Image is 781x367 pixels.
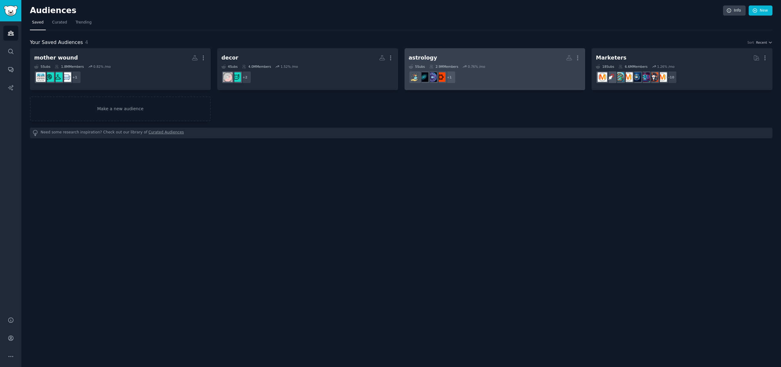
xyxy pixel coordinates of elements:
div: 6.6M Members [618,64,647,69]
div: 1.52 % /mo [281,64,298,69]
span: Curated [52,20,67,25]
img: raisedbyborderlines [53,72,63,82]
a: Curated Audiences [149,130,184,136]
img: femalelivingspace [232,72,241,82]
div: 18 Sub s [596,64,614,69]
img: DesignMyRoom [223,72,232,82]
div: 0.82 % /mo [93,64,111,69]
div: mother wound [34,54,78,62]
img: CPTSD [45,72,54,82]
span: Recent [756,40,767,45]
div: + 2 [239,71,251,84]
div: decor [221,54,238,62]
a: mother wound5Subs1.8MMembers0.82% /mo+1TalkTherapyraisedbyborderlinesCPTSDraisedbynarcissists [30,48,211,90]
img: marketing [657,72,667,82]
a: decor4Subs4.0MMembers1.52% /mo+2femalelivingspaceDesignMyRoom [217,48,398,90]
div: 1.8M Members [55,64,84,69]
div: Need some research inspiration? Check out our library of [30,128,772,138]
img: SEO [640,72,650,82]
div: 4 Sub s [221,64,238,69]
div: Marketers [596,54,626,62]
img: GummySearch logo [4,5,18,16]
img: AstrologyCharts [436,72,445,82]
div: + 1 [68,71,81,84]
img: TalkTherapy [62,72,71,82]
div: 5 Sub s [34,64,50,69]
span: 4 [85,39,88,45]
a: New [749,5,772,16]
div: 5 Sub s [409,64,425,69]
span: Trending [76,20,92,25]
a: Curated [50,18,69,30]
div: 4.0M Members [242,64,271,69]
img: PPC [606,72,616,82]
img: advertising [623,72,633,82]
img: DigitalMarketing [598,72,607,82]
div: 1.26 % /mo [657,64,675,69]
a: Marketers18Subs6.6MMembers1.26% /mo+10marketingsocialmediaSEOdigital_marketingadvertisingAffiliat... [592,48,772,90]
h2: Audiences [30,6,723,16]
img: socialmedia [649,72,658,82]
img: digital_marketing [632,72,641,82]
a: Info [723,5,746,16]
img: astrology [410,72,420,82]
a: Saved [30,18,46,30]
a: Trending [74,18,94,30]
div: astrology [409,54,437,62]
img: astrologymemes [419,72,428,82]
a: Make a new audience [30,96,211,121]
button: Recent [756,40,772,45]
a: astrology5Subs2.9MMembers0.76% /mo+1AstrologyChartsastrologyreadingsastrologymemesastrology [405,48,585,90]
div: Sort [747,40,754,45]
img: astrologyreadings [427,72,437,82]
span: Saved [32,20,44,25]
div: + 10 [664,71,677,84]
div: 0.76 % /mo [468,64,485,69]
img: Affiliatemarketing [615,72,624,82]
div: + 1 [443,71,456,84]
div: 2.9M Members [429,64,458,69]
span: Your Saved Audiences [30,39,83,46]
img: raisedbynarcissists [36,72,45,82]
